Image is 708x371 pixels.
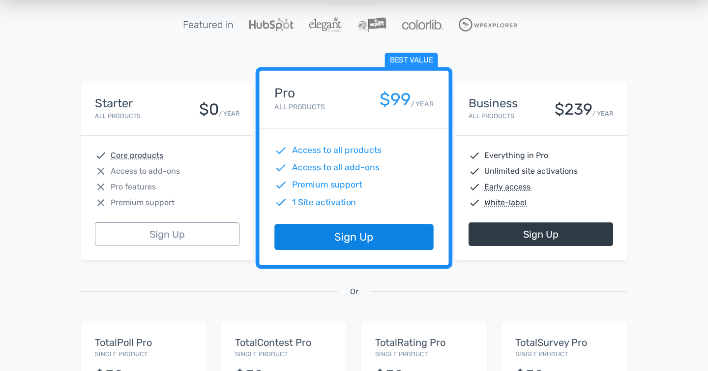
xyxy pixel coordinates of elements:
small: Single Product [515,350,568,358]
h5: TotalRating Pro [375,337,473,348]
span: check [274,196,287,209]
span: Everything in Pro [484,150,548,161]
small: / YEAR [411,99,434,109]
span: check [469,150,480,161]
span: Premium support [292,179,362,191]
img: Hubspot [249,18,294,31]
span: Premium support [111,197,175,209]
span: check [274,144,287,157]
span: Pro features [111,181,156,193]
span: Access to all add-ons [292,161,380,174]
span: Or [350,286,358,298]
span: close [95,181,107,193]
small: All Products [95,112,141,120]
small: Single Product [375,350,428,358]
small: / YEAR [219,109,239,118]
span: close [95,165,107,177]
h4: Starter [95,97,141,110]
small: Single Product [235,350,288,358]
small: Single Product [95,350,147,358]
abbr: Core products [111,150,163,161]
a: Sign Up [95,222,239,246]
span: check [469,165,480,177]
img: Colorlib [402,20,442,30]
span: Access to add-ons [111,165,180,177]
img: WPLift [357,17,386,32]
abbr: Early access [484,181,531,193]
span: check [274,179,287,191]
img: WPExplorer [459,18,517,31]
div: $239 [555,101,592,118]
span: check [469,197,480,209]
span: check [274,161,287,174]
span: close [95,197,107,209]
abbr: White-label [484,197,527,209]
span: 1 Site activation [292,196,356,209]
a: Sign Up [469,222,613,246]
h4: Pro [274,86,324,100]
h5: TotalPoll Pro [95,337,193,348]
span: Access to all products [292,144,382,157]
h5: TotalContest Pro [235,337,333,348]
small: / YEAR [592,109,613,118]
h4: Business [469,97,518,110]
a: Sign Up [274,224,433,250]
span: Unlimited site activations [484,165,578,177]
small: All Products [274,103,324,111]
div: $99 [380,90,411,109]
img: ElegantThemes [309,17,341,32]
h5: Featured in [183,19,234,30]
span: check [95,150,107,161]
span: Best value [385,53,438,68]
span: check [469,181,480,193]
div: $0 [199,101,219,118]
h5: TotalSurvey Pro [515,337,613,348]
small: All Products [469,112,514,120]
